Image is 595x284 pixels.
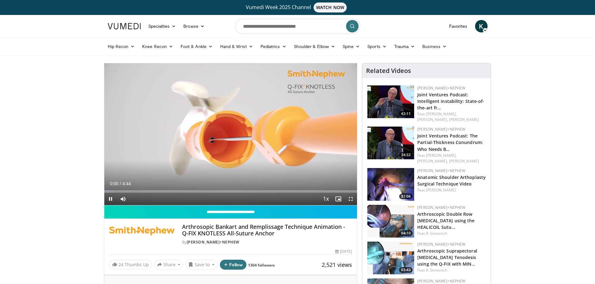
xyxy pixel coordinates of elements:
[154,260,183,270] button: Share
[104,63,357,205] video-js: Video Player
[417,153,486,164] div: Feat.
[339,40,364,53] a: Spine
[417,187,486,193] div: Feat.
[417,205,465,210] a: [PERSON_NAME]+Nephew
[290,40,339,53] a: Shoulder & Elbow
[417,158,448,164] a: [PERSON_NAME],
[417,242,465,247] a: [PERSON_NAME]+Nephew
[426,267,447,273] a: R. Simovitch
[122,181,131,186] span: 4:44
[118,262,123,267] span: 24
[109,2,487,12] a: Vumedi Week 2025 ChannelWATCH NOW
[110,181,118,186] span: 0:00
[182,239,352,245] div: By
[216,40,257,53] a: Hand & Wrist
[367,168,414,201] a: 37:06
[399,194,413,199] span: 37:06
[426,153,457,158] a: [PERSON_NAME],
[417,248,477,267] a: Arthroscopic Suprapectoral [MEDICAL_DATA] Tenodesis using the Q-FIX with MIN…
[345,193,357,205] button: Fullscreen
[399,111,413,117] span: 42:11
[367,205,414,238] img: 345ce7d3-2add-4b96-8847-ea7888355abc.150x105_q85_crop-smart_upscale.jpg
[367,205,414,238] a: 04:10
[104,40,139,53] a: Hip Recon
[417,278,465,284] a: [PERSON_NAME]+Nephew
[417,211,474,230] a: Arthroscopic Double Row [MEDICAL_DATA] using the HEALICOIL Sutu…
[335,249,352,254] div: [DATE]
[367,168,414,201] img: 4ad8d6c8-ee64-4599-baa1-cc9db944930a.150x105_q85_crop-smart_upscale.jpg
[187,239,240,245] a: [PERSON_NAME]+Nephew
[417,231,486,236] div: Feat.
[257,40,290,53] a: Pediatrics
[248,262,275,268] a: 1304 followers
[145,20,180,32] a: Specialties
[332,193,345,205] button: Enable picture-in-picture mode
[367,85,414,118] a: 42:11
[109,224,175,238] img: Smith+Nephew
[449,158,479,164] a: [PERSON_NAME]
[109,260,152,269] a: 24 Thumbs Up
[367,242,414,274] img: 7c70315c-8ca8-4d6d-a53f-f93a781c3b47.150x105_q85_crop-smart_upscale.jpg
[417,111,486,123] div: Feat.
[390,40,419,53] a: Trauma
[417,127,465,132] a: [PERSON_NAME]+Nephew
[322,261,352,268] span: 2,521 views
[426,111,457,117] a: [PERSON_NAME],
[235,19,360,34] input: Search topics, interventions
[449,117,479,122] a: [PERSON_NAME]
[426,187,456,193] a: [PERSON_NAME]
[220,260,247,270] button: Follow
[367,242,414,274] a: 03:43
[138,40,177,53] a: Knee Recon
[364,40,390,53] a: Sports
[177,40,216,53] a: Foot & Ankle
[399,267,413,273] span: 03:43
[120,181,121,186] span: /
[108,23,141,29] img: VuMedi Logo
[417,85,465,91] a: [PERSON_NAME]+Nephew
[180,20,208,32] a: Browse
[367,85,414,118] img: 68fb0319-defd-40d2-9a59-ac066b7d8959.150x105_q85_crop-smart_upscale.jpg
[367,127,414,159] img: 5807bf09-abca-4062-84b7-711dbcc3ea56.150x105_q85_crop-smart_upscale.jpg
[417,92,484,111] a: Joint Ventures Podcast: Intelligent instability: State-of-the-art fr…
[417,133,483,152] a: Joint Ventures Podcast: The Partial-Thickness Conundrum: Who Needs B…
[426,231,447,236] a: R. Simovitch
[104,190,357,193] div: Progress Bar
[367,127,414,159] a: 34:32
[366,67,411,75] h4: Related Videos
[104,193,117,205] button: Pause
[117,193,129,205] button: Mute
[186,260,217,270] button: Save to
[445,20,471,32] a: Favorites
[417,117,448,122] a: [PERSON_NAME],
[419,40,450,53] a: Business
[314,2,347,12] span: WATCH NOW
[417,174,486,187] a: Anatomic Shoulder Arthoplasty Surgical Technique Video
[399,230,413,236] span: 04:10
[417,267,486,273] div: Feat.
[399,152,413,158] span: 34:32
[475,20,488,32] a: K
[320,193,332,205] button: Playback Rate
[417,168,465,173] a: [PERSON_NAME]+Nephew
[182,224,352,237] h4: Arthrosopic Bankart and Remplissage Technique Animation - Q-FIX KNOTLESS All-Suture Anchor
